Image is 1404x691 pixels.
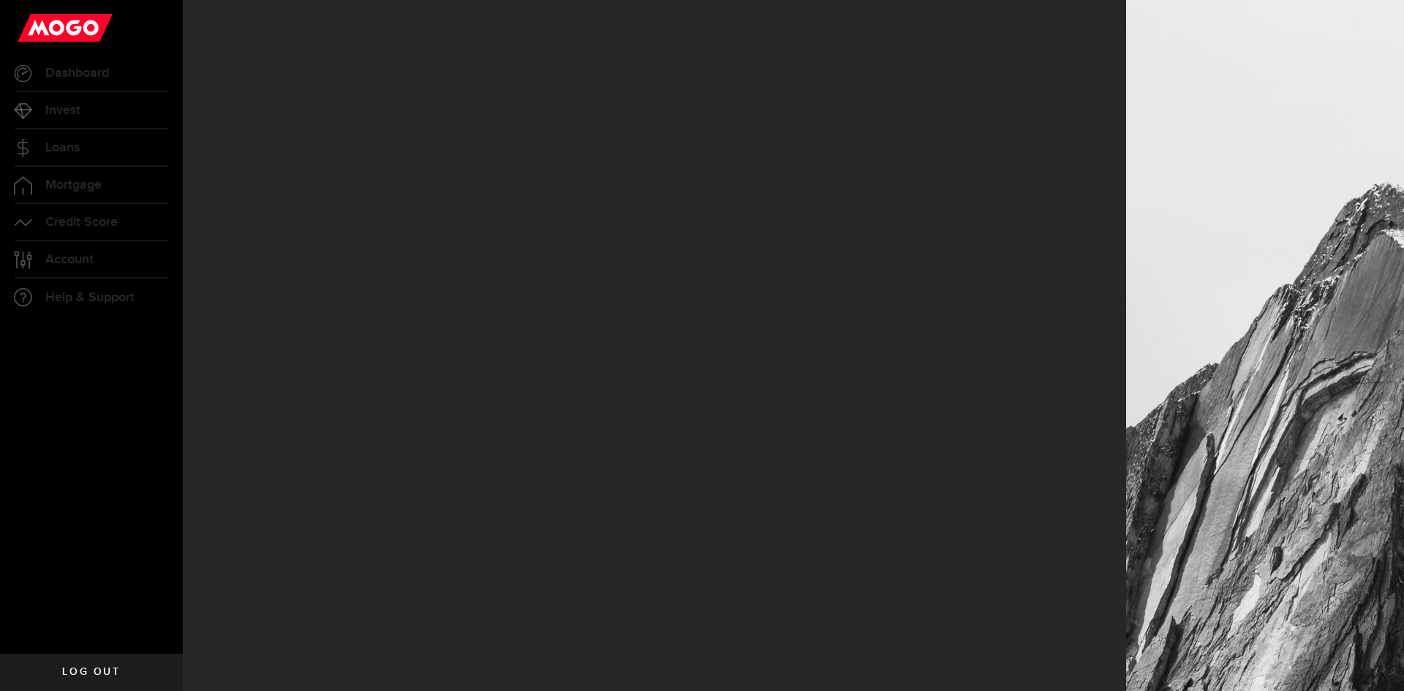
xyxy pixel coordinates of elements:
[45,178,102,192] span: Mortgage
[45,216,118,229] span: Credit Score
[45,291,135,304] span: Help & Support
[45,253,94,266] span: Account
[45,67,109,80] span: Dashboard
[45,141,80,154] span: Loans
[62,667,120,677] span: Log out
[45,104,80,117] span: Invest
